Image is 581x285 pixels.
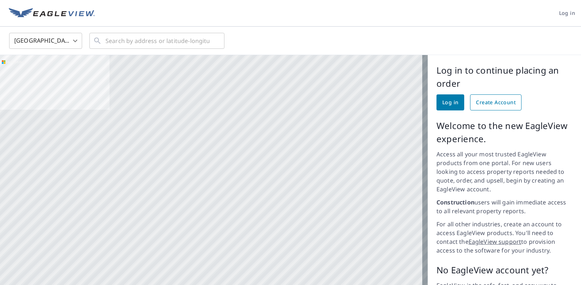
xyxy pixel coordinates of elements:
[9,8,95,19] img: EV Logo
[436,64,572,90] p: Log in to continue placing an order
[436,94,464,110] a: Log in
[476,98,516,107] span: Create Account
[436,263,572,277] p: No EagleView account yet?
[436,150,572,194] p: Access all your most trusted EagleView products from one portal. For new users looking to access ...
[470,94,522,110] a: Create Account
[105,31,209,51] input: Search by address or latitude-longitude
[9,31,82,51] div: [GEOGRAPHIC_DATA]
[559,9,575,18] span: Log in
[436,220,572,255] p: For all other industries, create an account to access EagleView products. You'll need to contact ...
[436,198,572,215] p: users will gain immediate access to all relevant property reports.
[436,119,572,145] p: Welcome to the new EagleView experience.
[436,198,474,206] strong: Construction
[469,238,522,246] a: EagleView support
[442,98,458,107] span: Log in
